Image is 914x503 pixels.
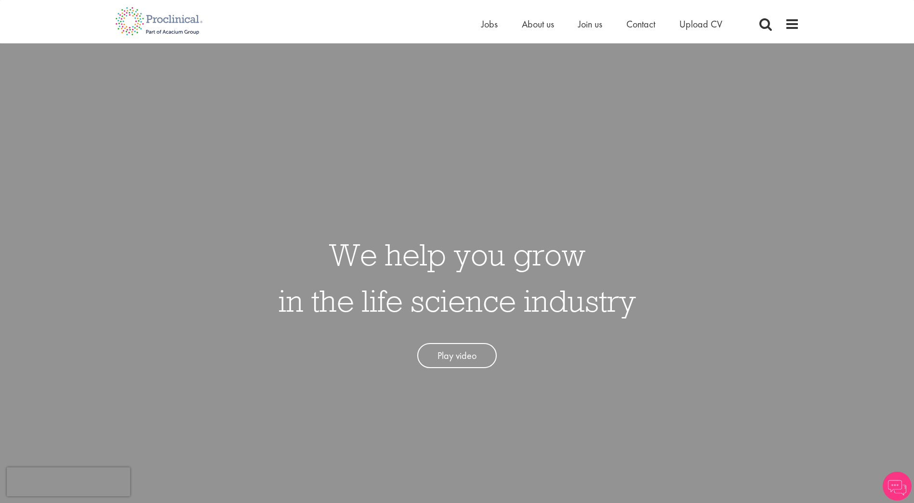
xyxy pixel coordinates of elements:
[883,472,912,501] img: Chatbot
[278,231,636,324] h1: We help you grow in the life science industry
[522,18,554,30] a: About us
[679,18,722,30] a: Upload CV
[626,18,655,30] a: Contact
[578,18,602,30] a: Join us
[481,18,498,30] a: Jobs
[417,343,497,369] a: Play video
